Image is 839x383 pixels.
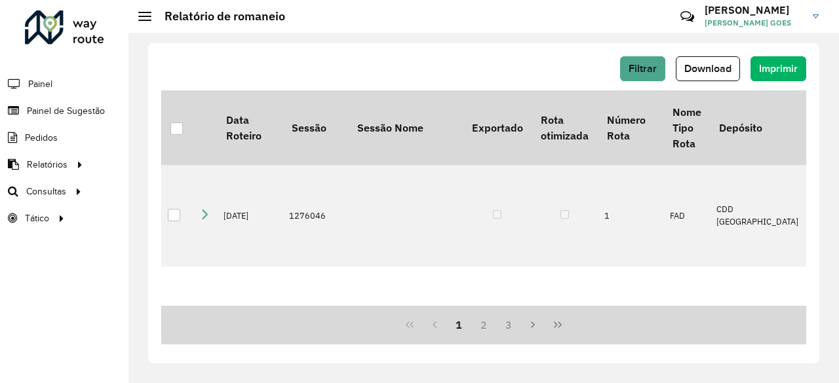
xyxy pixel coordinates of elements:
[710,90,806,165] th: Depósito
[151,9,285,24] h2: Relatório de romaneio
[521,312,546,337] button: Next Page
[629,63,657,74] span: Filtrar
[25,211,49,225] span: Tático
[751,56,806,81] button: Imprimir
[283,165,348,266] td: 1276046
[598,90,663,165] th: Número Rota
[26,185,66,198] span: Consultas
[705,17,803,29] span: [PERSON_NAME] GOES
[471,312,496,337] button: 2
[463,90,532,165] th: Exportado
[28,77,52,91] span: Painel
[710,165,806,266] td: CDD [GEOGRAPHIC_DATA]
[283,90,348,165] th: Sessão
[217,165,283,266] td: [DATE]
[673,3,701,31] a: Contato Rápido
[676,56,740,81] button: Download
[27,104,105,118] span: Painel de Sugestão
[25,131,58,145] span: Pedidos
[446,312,471,337] button: 1
[217,90,283,165] th: Data Roteiro
[27,158,68,172] span: Relatórios
[620,56,665,81] button: Filtrar
[348,90,463,165] th: Sessão Nome
[496,312,521,337] button: 3
[663,90,710,165] th: Nome Tipo Rota
[663,165,710,266] td: FAD
[684,63,732,74] span: Download
[598,165,663,266] td: 1
[532,90,597,165] th: Rota otimizada
[545,312,570,337] button: Last Page
[705,4,803,16] h3: [PERSON_NAME]
[759,63,798,74] span: Imprimir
